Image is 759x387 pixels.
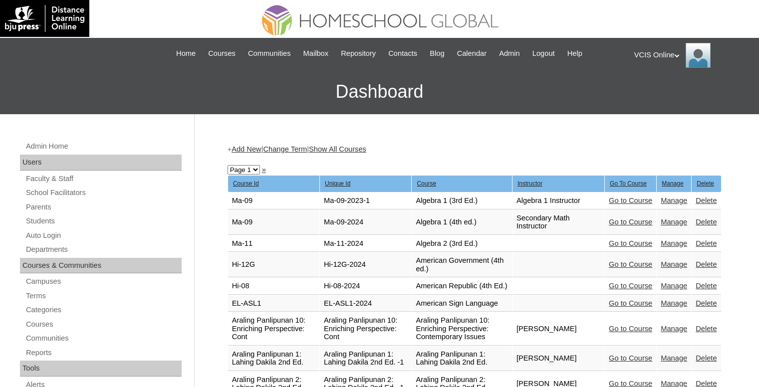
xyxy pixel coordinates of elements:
[499,48,520,59] span: Admin
[696,354,717,362] a: Delete
[25,201,182,213] a: Parents
[512,346,604,371] td: [PERSON_NAME]
[661,282,687,290] a: Manage
[248,48,291,59] span: Communities
[661,196,687,204] a: Manage
[336,48,381,59] a: Repository
[430,48,444,59] span: Blog
[208,48,236,59] span: Courses
[457,48,487,59] span: Calendar
[262,166,266,174] a: »
[412,235,512,252] td: Algebra 2 (3rd Ed.)
[320,193,411,209] td: Ma-09-2023-1
[696,282,717,290] a: Delete
[661,299,687,307] a: Manage
[320,252,411,277] td: Hi-12G-2024
[609,239,652,247] a: Go to Course
[527,48,560,59] a: Logout
[417,180,436,187] u: Course
[25,173,182,185] a: Faculty & Staff
[320,278,411,295] td: Hi-08-2024
[25,140,182,153] a: Admin Home
[696,218,717,226] a: Delete
[562,48,587,59] a: Help
[298,48,334,59] a: Mailbox
[25,347,182,359] a: Reports
[25,187,182,199] a: School Facilitators
[662,180,683,187] u: Manage
[228,278,319,295] td: Hi-08
[696,325,717,333] a: Delete
[610,180,647,187] u: Go To Course
[512,210,604,235] td: Secondary Math Instructor
[309,145,366,153] a: Show All Courses
[20,155,182,171] div: Users
[412,252,512,277] td: American Government (4th ed.)
[686,43,711,68] img: VCIS Online Admin
[609,325,652,333] a: Go to Course
[609,282,652,290] a: Go to Course
[661,218,687,226] a: Manage
[20,258,182,274] div: Courses & Communities
[228,295,319,312] td: EL-ASL1
[228,144,722,155] div: + | |
[25,290,182,302] a: Terms
[634,43,749,68] div: VCIS Online
[228,346,319,371] td: Araling Panlipunan 1: Lahing Dakila 2nd Ed.
[412,193,512,209] td: Algebra 1 (3rd Ed.)
[233,180,259,187] u: Course Id
[517,180,542,187] u: Instructor
[228,312,319,346] td: Araling Panlipunan 10: Enriching Perspective: Cont
[341,48,376,59] span: Repository
[5,5,84,32] img: logo-white.png
[567,48,582,59] span: Help
[232,145,261,153] a: Add New
[696,239,717,247] a: Delete
[383,48,422,59] a: Contacts
[320,210,411,235] td: Ma-09-2024
[320,312,411,346] td: Araling Panlipunan 10: Enriching Perspective: Cont
[412,295,512,312] td: American Sign Language
[425,48,449,59] a: Blog
[609,260,652,268] a: Go to Course
[412,210,512,235] td: Algebra 1 (4th ed.)
[320,346,411,371] td: Araling Panlipunan 1: Lahing Dakila 2nd Ed. -1
[25,243,182,256] a: Departments
[320,295,411,312] td: EL-ASL1-2024
[25,304,182,316] a: Categories
[494,48,525,59] a: Admin
[325,180,350,187] u: Unique Id
[661,260,687,268] a: Manage
[25,215,182,227] a: Students
[25,229,182,242] a: Auto Login
[263,145,307,153] a: Change Term
[25,332,182,345] a: Communities
[661,354,687,362] a: Manage
[25,275,182,288] a: Campuses
[171,48,201,59] a: Home
[388,48,417,59] span: Contacts
[696,196,717,204] a: Delete
[412,346,512,371] td: Araling Panlipunan 1: Lahing Dakila 2nd Ed.
[228,252,319,277] td: Hi-12G
[228,235,319,252] td: Ma-11
[228,210,319,235] td: Ma-09
[228,193,319,209] td: Ma-09
[25,318,182,331] a: Courses
[512,193,604,209] td: Algebra 1 Instructor
[412,312,512,346] td: Araling Panlipunan 10: Enriching Perspective: Contemporary Issues
[697,180,714,187] u: Delete
[532,48,555,59] span: Logout
[661,239,687,247] a: Manage
[609,299,652,307] a: Go to Course
[303,48,329,59] span: Mailbox
[512,312,604,346] td: [PERSON_NAME]
[452,48,492,59] a: Calendar
[243,48,296,59] a: Communities
[5,69,754,114] h3: Dashboard
[203,48,241,59] a: Courses
[609,196,652,204] a: Go to Course
[320,235,411,252] td: Ma-11-2024
[609,354,652,362] a: Go to Course
[20,361,182,377] div: Tools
